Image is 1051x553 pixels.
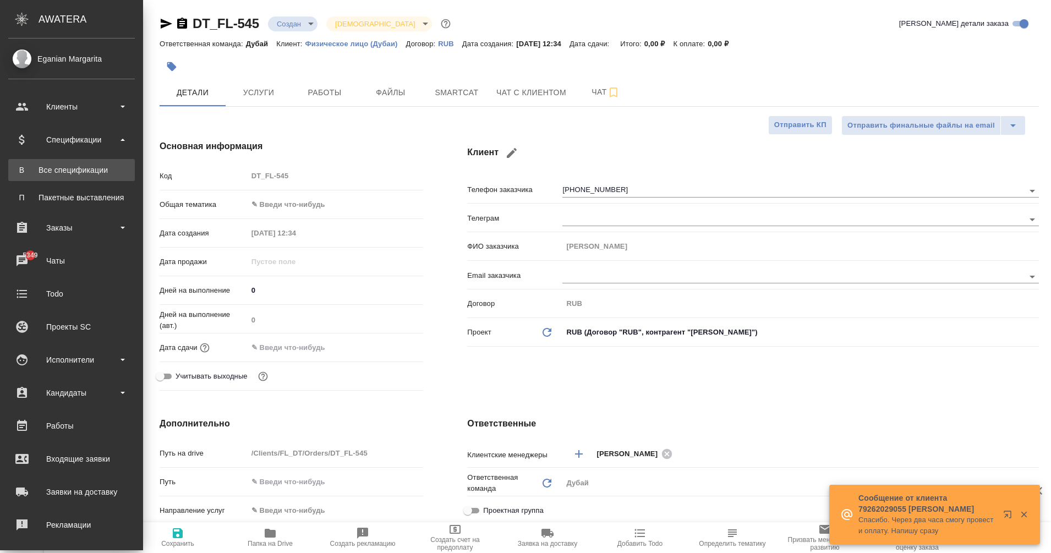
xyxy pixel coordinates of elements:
button: Открыть в новой вкладке [997,503,1023,530]
p: Ответственная команда: [160,40,246,48]
span: [PERSON_NAME] детали заказа [899,18,1009,29]
svg: Подписаться [607,86,620,99]
a: Физическое лицо (Дубаи) [305,39,406,48]
button: Скопировать ссылку [176,17,189,30]
button: Open [1025,212,1040,227]
button: Выбери, если сб и вс нужно считать рабочими днями для выполнения заказа. [256,369,270,384]
input: Пустое поле [562,295,1039,311]
div: Пакетные выставления [14,192,129,203]
button: Добавить Todo [594,522,686,553]
input: Пустое поле [562,238,1039,254]
p: [DATE] 12:34 [516,40,570,48]
span: Проектная группа [483,505,543,516]
button: Добавить менеджера [566,441,592,467]
a: Проекты SC [3,313,140,341]
p: Телеграм [467,213,562,224]
span: Услуги [232,86,285,100]
div: Дубай [562,474,1039,492]
span: Smartcat [430,86,483,100]
p: Дата сдачи: [570,40,612,48]
p: Клиент: [276,40,305,48]
button: Отправить КП [768,116,833,135]
div: Кандидаты [8,385,135,401]
span: Работы [298,86,351,100]
p: Дата создания: [462,40,516,48]
p: ФИО заказчика [467,241,562,252]
p: Дата продажи [160,256,248,267]
div: Все спецификации [14,165,129,176]
span: Файлы [364,86,417,100]
div: [PERSON_NAME] [596,447,676,461]
span: Заявка на доставку [518,540,577,547]
input: Пустое поле [248,225,344,241]
span: Чат с клиентом [496,86,566,100]
button: Отправить финальные файлы на email [841,116,1001,135]
span: Чат [579,85,632,99]
p: Спасибо. Через два часа смогу провести оплату. Напишу сразу [858,514,996,536]
h4: Ответственные [467,417,1039,430]
div: Создан [268,17,318,31]
div: Проекты SC [8,319,135,335]
div: Работы [8,418,135,434]
p: Направление услуг [160,505,248,516]
a: Todo [3,280,140,308]
button: Open [1025,269,1040,284]
a: Рекламации [3,511,140,539]
span: Создать счет на предоплату [415,536,495,551]
div: Заявки на доставку [8,484,135,500]
h4: Клиент [467,140,1039,166]
p: Дата сдачи [160,342,198,353]
p: Дата создания [160,228,248,239]
h4: Основная информация [160,140,423,153]
div: AWATERA [39,8,143,30]
input: Пустое поле [248,312,424,328]
div: ✎ Введи что-нибудь [251,505,410,516]
p: Клиентские менеджеры [467,450,562,461]
span: Детали [166,86,219,100]
button: Определить тематику [686,522,779,553]
span: Учитывать выходные [176,371,248,382]
input: ✎ Введи что-нибудь [248,282,424,298]
p: Итого: [620,40,644,48]
a: ВВсе спецификации [8,159,135,181]
div: Исполнители [8,352,135,368]
button: Скопировать ссылку для ЯМессенджера [160,17,173,30]
button: Создан [273,19,304,29]
p: К оплате: [673,40,708,48]
p: Код [160,171,248,182]
span: Отправить финальные файлы на email [847,119,995,132]
span: Призвать менеджера по развитию [785,536,864,551]
span: Папка на Drive [248,540,293,547]
button: Папка на Drive [224,522,316,553]
a: ППакетные выставления [8,187,135,209]
a: Входящие заявки [3,445,140,473]
span: [PERSON_NAME] [596,448,664,459]
div: Клиенты [8,98,135,115]
input: Пустое поле [248,445,424,461]
div: Спецификации [8,132,135,148]
input: Пустое поле [248,254,344,270]
span: Отправить КП [774,119,826,132]
a: 5349Чаты [3,247,140,275]
span: 5349 [16,250,44,261]
button: Если добавить услуги и заполнить их объемом, то дата рассчитается автоматически [198,341,212,355]
p: Дубай [246,40,277,48]
span: Добавить Todo [617,540,663,547]
p: Телефон заказчика [467,184,562,195]
p: Дней на выполнение [160,285,248,296]
p: Договор: [406,40,439,48]
div: split button [841,116,1026,135]
button: Создать счет на предоплату [409,522,501,553]
input: ✎ Введи что-нибудь [248,474,424,490]
div: Todo [8,286,135,302]
div: Eganian Margarita [8,53,135,65]
div: Чаты [8,253,135,269]
p: Ответственная команда [467,472,540,494]
p: Договор [467,298,562,309]
div: Рекламации [8,517,135,533]
p: 0,00 ₽ [644,40,674,48]
button: Создать рекламацию [316,522,409,553]
div: ✎ Введи что-нибудь [248,501,424,520]
a: Работы [3,412,140,440]
p: RUB [438,40,462,48]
